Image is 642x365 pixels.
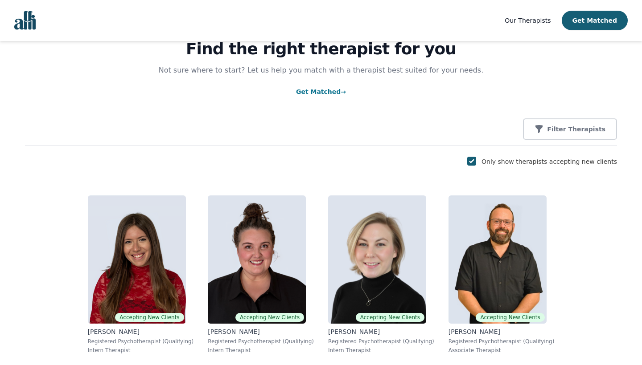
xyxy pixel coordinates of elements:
img: Alisha_Levine [88,195,186,324]
a: Our Therapists [505,15,551,26]
p: Associate Therapist [449,347,555,354]
button: Get Matched [562,11,628,30]
a: Janelle_RushtonAccepting New Clients[PERSON_NAME]Registered Psychotherapist (Qualifying)Intern Th... [201,188,321,361]
p: Registered Psychotherapist (Qualifying) [208,338,314,345]
a: Get Matched [296,88,346,95]
span: Accepting New Clients [235,313,304,322]
p: Intern Therapist [88,347,194,354]
img: Josh_Cadieux [449,195,547,324]
p: Intern Therapist [208,347,314,354]
img: Janelle_Rushton [208,195,306,324]
img: Jocelyn_Crawford [328,195,426,324]
p: Filter Therapists [547,125,605,134]
p: [PERSON_NAME] [449,327,555,336]
span: Accepting New Clients [476,313,544,322]
p: [PERSON_NAME] [88,327,194,336]
p: [PERSON_NAME] [208,327,314,336]
span: Accepting New Clients [115,313,184,322]
p: Registered Psychotherapist (Qualifying) [328,338,434,345]
span: → [341,88,346,95]
p: Not sure where to start? Let us help you match with a therapist best suited for your needs. [150,65,492,76]
button: Filter Therapists [523,118,617,140]
p: [PERSON_NAME] [328,327,434,336]
span: Our Therapists [505,17,551,24]
p: Intern Therapist [328,347,434,354]
h1: Find the right therapist for you [25,40,617,58]
a: Jocelyn_CrawfordAccepting New Clients[PERSON_NAME]Registered Psychotherapist (Qualifying)Intern T... [321,188,441,361]
label: Only show therapists accepting new clients [481,158,617,165]
a: Alisha_LevineAccepting New Clients[PERSON_NAME]Registered Psychotherapist (Qualifying)Intern Ther... [81,188,201,361]
p: Registered Psychotherapist (Qualifying) [449,338,555,345]
span: Accepting New Clients [356,313,424,322]
img: alli logo [14,11,36,30]
a: Josh_CadieuxAccepting New Clients[PERSON_NAME]Registered Psychotherapist (Qualifying)Associate Th... [441,188,562,361]
p: Registered Psychotherapist (Qualifying) [88,338,194,345]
